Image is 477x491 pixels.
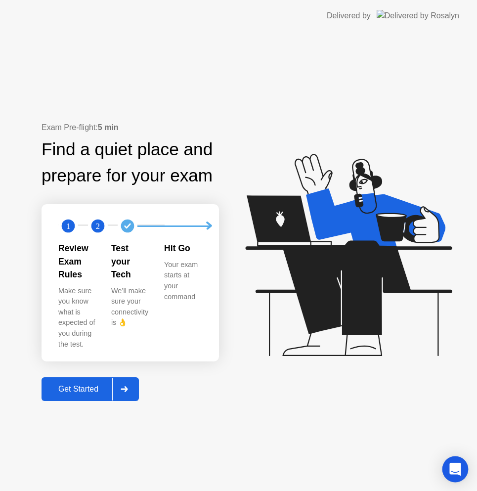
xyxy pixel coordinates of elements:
div: Delivered by [327,10,371,22]
div: Get Started [44,385,112,394]
div: Exam Pre-flight: [42,122,219,134]
div: Test your Tech [111,242,148,281]
div: Open Intercom Messenger [442,456,469,483]
button: Get Started [42,377,139,401]
div: Find a quiet place and prepare for your exam [42,136,219,189]
div: Hit Go [164,242,201,255]
div: Review Exam Rules [58,242,95,281]
text: 2 [96,222,100,231]
div: Your exam starts at your command [164,260,201,302]
div: We’ll make sure your connectivity is 👌 [111,286,148,328]
img: Delivered by Rosalyn [377,10,459,21]
text: 1 [66,222,70,231]
b: 5 min [98,123,119,132]
div: Make sure you know what is expected of you during the test. [58,286,95,350]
